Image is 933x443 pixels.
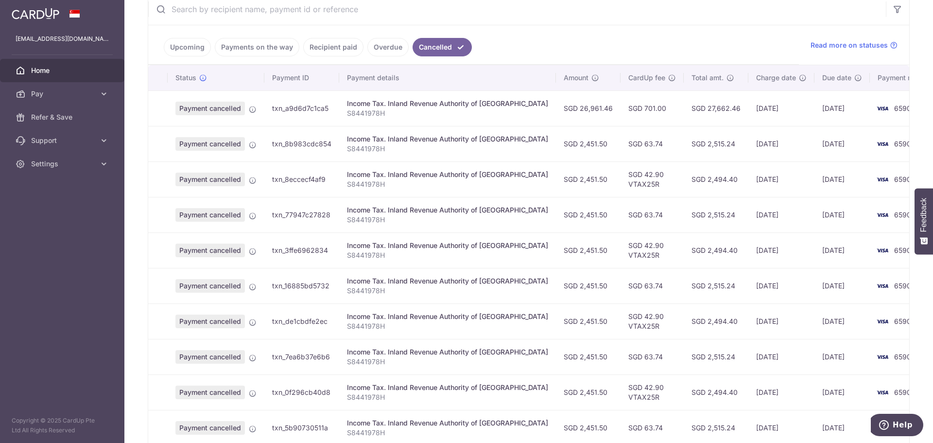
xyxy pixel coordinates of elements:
[556,303,621,339] td: SGD 2,451.50
[347,428,548,438] p: S8441978H
[814,126,870,161] td: [DATE]
[628,73,665,83] span: CardUp fee
[164,38,211,56] a: Upcoming
[31,136,95,145] span: Support
[347,241,548,250] div: Income Tax. Inland Revenue Authority of [GEOGRAPHIC_DATA]
[264,374,339,410] td: txn_0f296cb40d8
[303,38,363,56] a: Recipient paid
[12,8,59,19] img: CardUp
[873,174,892,185] img: Bank Card
[347,383,548,392] div: Income Tax. Inland Revenue Authority of [GEOGRAPHIC_DATA]
[871,414,923,438] iframe: Opens a widget where you can find more information
[748,268,814,303] td: [DATE]
[347,215,548,225] p: S8441978H
[748,90,814,126] td: [DATE]
[175,137,245,151] span: Payment cancelled
[919,198,928,232] span: Feedback
[814,197,870,232] td: [DATE]
[215,38,299,56] a: Payments on the way
[347,108,548,118] p: S8441978H
[347,170,548,179] div: Income Tax. Inland Revenue Authority of [GEOGRAPHIC_DATA]
[684,161,748,197] td: SGD 2,494.40
[264,197,339,232] td: txn_77947c27828
[264,90,339,126] td: txn_a9d6d7c1ca5
[621,232,684,268] td: SGD 42.90 VTAX25R
[31,66,95,75] span: Home
[894,175,911,183] span: 6590
[621,161,684,197] td: SGD 42.90 VTAX25R
[684,303,748,339] td: SGD 2,494.40
[684,232,748,268] td: SGD 2,494.40
[684,90,748,126] td: SGD 27,662.46
[347,99,548,108] div: Income Tax. Inland Revenue Authority of [GEOGRAPHIC_DATA]
[621,90,684,126] td: SGD 701.00
[621,339,684,374] td: SGD 63.74
[756,73,796,83] span: Charge date
[915,188,933,254] button: Feedback - Show survey
[175,350,245,364] span: Payment cancelled
[894,282,911,290] span: 6590
[347,321,548,331] p: S8441978H
[814,161,870,197] td: [DATE]
[684,339,748,374] td: SGD 2,515.24
[894,104,911,112] span: 6590
[684,126,748,161] td: SGD 2,515.24
[264,303,339,339] td: txn_de1cbdfe2ec
[264,126,339,161] td: txn_8b983cdc854
[621,303,684,339] td: SGD 42.90 VTAX25R
[347,357,548,367] p: S8441978H
[367,38,409,56] a: Overdue
[684,197,748,232] td: SGD 2,515.24
[748,303,814,339] td: [DATE]
[621,268,684,303] td: SGD 63.74
[873,245,892,256] img: Bank Card
[347,312,548,321] div: Income Tax. Inland Revenue Authority of [GEOGRAPHIC_DATA]
[175,421,245,435] span: Payment cancelled
[814,232,870,268] td: [DATE]
[347,286,548,296] p: S8441978H
[556,126,621,161] td: SGD 2,451.50
[894,140,911,148] span: 6590
[347,347,548,357] div: Income Tax. Inland Revenue Authority of [GEOGRAPHIC_DATA]
[873,351,892,363] img: Bank Card
[748,197,814,232] td: [DATE]
[556,197,621,232] td: SGD 2,451.50
[748,232,814,268] td: [DATE]
[873,387,892,398] img: Bank Card
[556,161,621,197] td: SGD 2,451.50
[556,339,621,374] td: SGD 2,451.50
[556,232,621,268] td: SGD 2,451.50
[748,374,814,410] td: [DATE]
[264,268,339,303] td: txn_16885bd5732
[556,90,621,126] td: SGD 26,961.46
[264,339,339,374] td: txn_7ea6b37e6b6
[748,339,814,374] td: [DATE]
[684,374,748,410] td: SGD 2,494.40
[814,303,870,339] td: [DATE]
[814,339,870,374] td: [DATE]
[556,268,621,303] td: SGD 2,451.50
[814,374,870,410] td: [DATE]
[894,246,911,254] span: 6590
[175,386,245,399] span: Payment cancelled
[873,280,892,292] img: Bank Card
[264,232,339,268] td: txn_3ffe6962834
[347,418,548,428] div: Income Tax. Inland Revenue Authority of [GEOGRAPHIC_DATA]
[347,179,548,189] p: S8441978H
[347,205,548,215] div: Income Tax. Inland Revenue Authority of [GEOGRAPHIC_DATA]
[748,161,814,197] td: [DATE]
[413,38,472,56] a: Cancelled
[175,102,245,115] span: Payment cancelled
[894,211,911,219] span: 6590
[564,73,588,83] span: Amount
[347,276,548,286] div: Income Tax. Inland Revenue Authority of [GEOGRAPHIC_DATA]
[894,388,911,396] span: 6590
[873,138,892,150] img: Bank Card
[347,134,548,144] div: Income Tax. Inland Revenue Authority of [GEOGRAPHIC_DATA]
[621,197,684,232] td: SGD 63.74
[873,103,892,114] img: Bank Card
[347,144,548,154] p: S8441978H
[339,65,556,90] th: Payment details
[347,392,548,402] p: S8441978H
